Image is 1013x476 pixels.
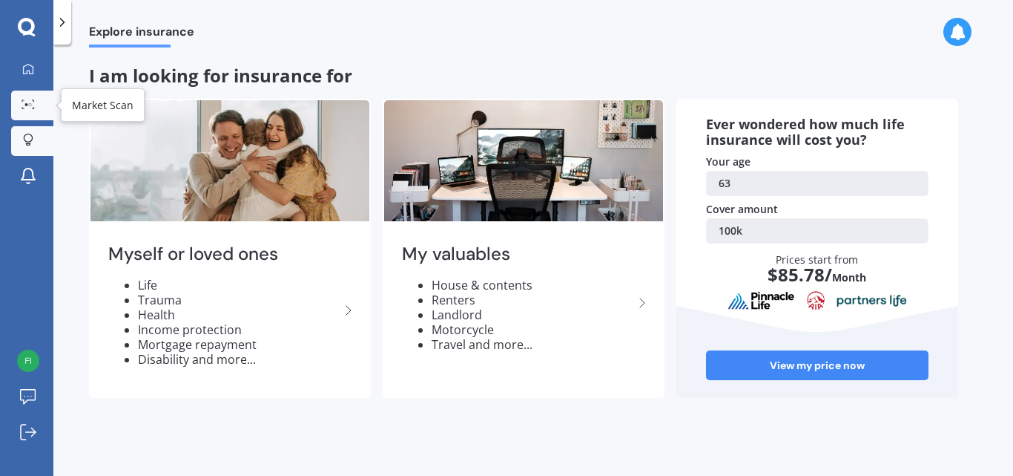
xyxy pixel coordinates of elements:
li: Income protection [138,322,340,337]
li: Travel and more... [432,337,633,352]
img: d9aeed9f2021be23a4bf1e4a38d0ee48 [17,350,39,372]
h2: Myself or loved ones [108,243,340,266]
li: Landlord [432,307,633,322]
img: aia [807,291,825,310]
img: My valuables [384,100,663,221]
li: Health [138,307,340,322]
div: Your age [706,154,928,169]
li: House & contents [432,278,633,293]
div: Ever wondered how much life insurance will cost you? [706,117,928,149]
a: 100k [706,218,928,244]
img: pinnacle [727,291,796,310]
img: partnersLife [837,294,908,307]
li: Mortgage repayment [138,337,340,352]
span: $ 85.78 / [768,262,832,287]
div: Market Scan [72,98,133,113]
li: Disability and more... [138,352,340,367]
h2: My valuables [402,243,633,266]
li: Motorcycle [432,322,633,337]
li: Life [138,278,340,293]
span: I am looking for insurance for [89,63,352,88]
li: Renters [432,293,633,307]
span: Month [832,270,866,284]
div: Cover amount [706,202,928,217]
a: View my price now [706,351,928,380]
span: Explore insurance [89,25,194,45]
img: Myself or loved ones [90,100,369,221]
a: 63 [706,171,928,196]
div: Prices start from [722,252,914,299]
li: Trauma [138,293,340,307]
